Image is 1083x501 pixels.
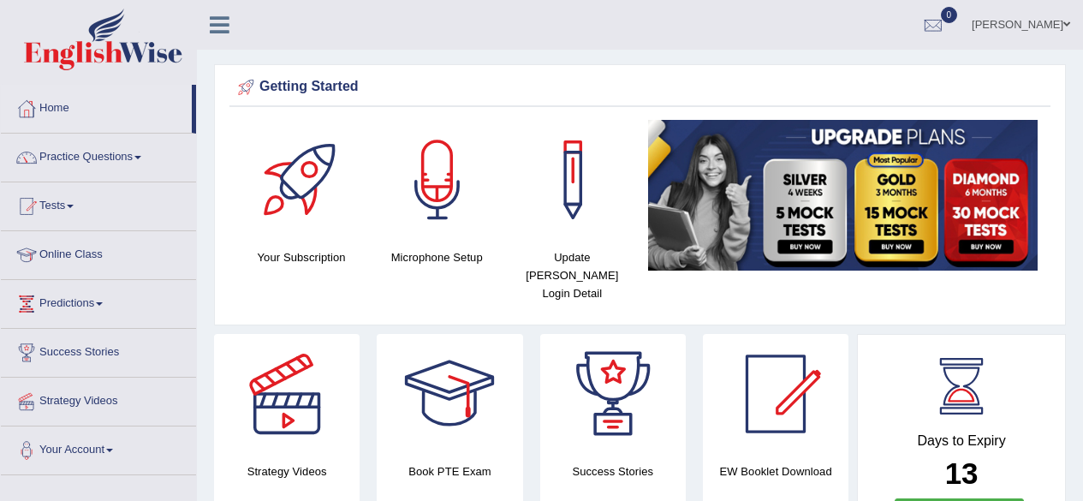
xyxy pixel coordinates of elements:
div: Getting Started [234,75,1046,100]
a: Online Class [1,231,196,274]
h4: Success Stories [540,462,686,480]
h4: Microphone Setup [378,248,496,266]
a: Home [1,85,192,128]
h4: Your Subscription [242,248,360,266]
h4: Strategy Videos [214,462,360,480]
a: Practice Questions [1,134,196,176]
b: 13 [945,456,979,490]
h4: EW Booklet Download [703,462,848,480]
a: Tests [1,182,196,225]
h4: Update [PERSON_NAME] Login Detail [513,248,631,302]
a: Predictions [1,280,196,323]
a: Your Account [1,426,196,469]
a: Success Stories [1,329,196,372]
span: 0 [941,7,958,23]
a: Strategy Videos [1,378,196,420]
h4: Book PTE Exam [377,462,522,480]
img: small5.jpg [648,120,1038,271]
h4: Days to Expiry [877,433,1046,449]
